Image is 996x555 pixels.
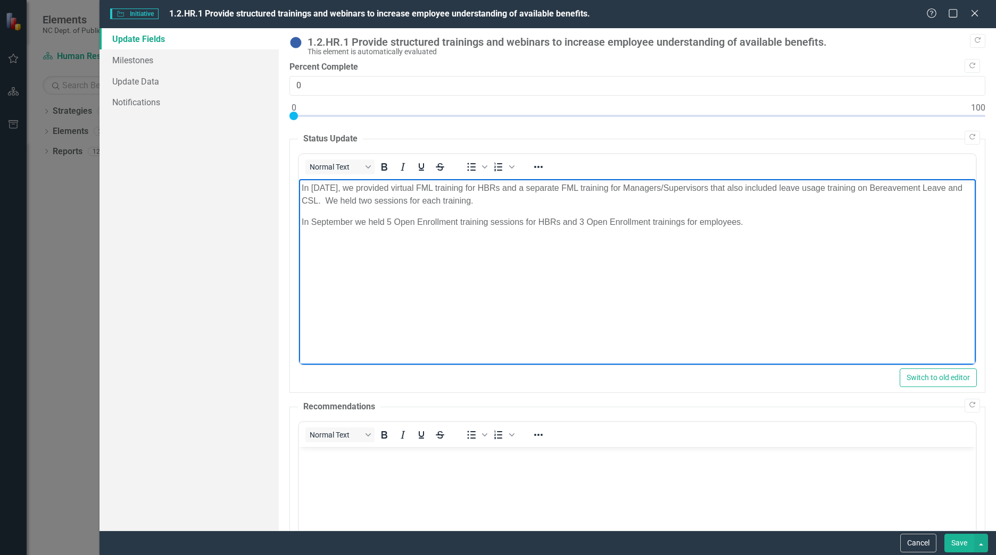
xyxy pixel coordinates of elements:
a: Milestones [99,49,279,71]
a: Update Fields [99,28,279,49]
span: Normal Text [310,163,362,171]
div: Bullet list [462,159,489,174]
iframe: Rich Text Area [299,179,976,365]
button: Block Normal Text [305,427,375,442]
button: Cancel [900,534,936,552]
legend: Status Update [298,133,363,145]
legend: Recommendations [298,401,380,413]
button: Switch to old editor [900,368,977,387]
button: Bold [375,427,393,442]
button: Underline [412,427,430,442]
button: Block Normal Text [305,159,375,174]
div: 1.2.HR.1 Provide structured trainings and webinars to increase employee understanding of availabl... [308,36,980,48]
button: Strikethrough [431,159,449,174]
span: 1.2.HR.1 Provide structured trainings and webinars to increase employee understanding of availabl... [169,9,590,19]
button: Reveal or hide additional toolbar items [529,427,547,442]
div: Numbered list [489,427,516,442]
span: Normal Text [310,431,362,439]
label: Percent Complete [289,61,985,73]
button: Italic [394,159,412,174]
a: Update Data [99,71,279,92]
a: Notifications [99,91,279,113]
button: Save [944,534,974,552]
div: Numbered list [489,159,516,174]
span: Initiative [110,9,158,19]
button: Underline [412,159,430,174]
button: Strikethrough [431,427,449,442]
div: Bullet list [462,427,489,442]
div: This element is automatically evaluated [308,48,980,56]
button: Bold [375,159,393,174]
button: Italic [394,427,412,442]
img: No Information [289,36,302,49]
button: Reveal or hide additional toolbar items [529,159,547,174]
